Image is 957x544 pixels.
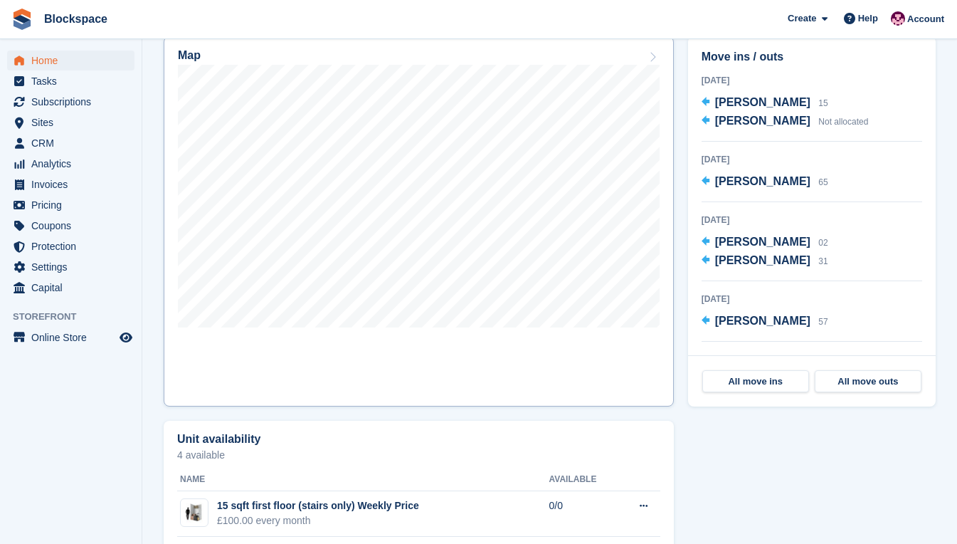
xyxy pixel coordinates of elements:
a: menu [7,236,134,256]
span: [PERSON_NAME] [715,254,810,266]
td: 0/0 [549,491,618,537]
a: [PERSON_NAME] 65 [702,173,828,192]
span: [PERSON_NAME] [715,96,810,108]
div: 15 sqft first floor (stairs only) Weekly Price [217,498,419,513]
p: 4 available [177,450,660,460]
a: menu [7,133,134,153]
a: menu [7,174,134,194]
span: Analytics [31,154,117,174]
a: [PERSON_NAME] Not allocated [702,113,869,131]
span: 57 [818,317,828,327]
span: 65 [818,177,828,187]
span: Create [788,11,816,26]
span: Online Store [31,328,117,347]
a: menu [7,92,134,112]
span: Account [907,12,944,26]
a: menu [7,328,134,347]
span: Subscriptions [31,92,117,112]
img: 15-sqft-unit.jpg [181,503,208,523]
div: [DATE] [702,153,922,166]
a: [PERSON_NAME] 15 [702,94,828,113]
img: stora-icon-8386f47178a22dfd0bd8f6a31ec36ba5ce8667c1dd55bd0f319d3a0aa187defe.svg [11,9,33,30]
span: 15 [818,98,828,108]
div: £100.00 every month [217,513,419,528]
a: [PERSON_NAME] 31 [702,252,828,271]
span: [PERSON_NAME] [715,236,810,248]
span: 31 [818,256,828,266]
span: [PERSON_NAME] [715,315,810,327]
span: Settings [31,257,117,277]
a: menu [7,71,134,91]
span: Invoices [31,174,117,194]
span: Protection [31,236,117,256]
a: menu [7,113,134,132]
span: 02 [818,238,828,248]
span: Home [31,51,117,70]
span: Help [858,11,878,26]
a: [PERSON_NAME] 57 [702,313,828,331]
a: menu [7,51,134,70]
span: Coupons [31,216,117,236]
span: [PERSON_NAME] [715,175,810,187]
h2: Unit availability [177,433,260,446]
a: menu [7,195,134,215]
div: [DATE] [702,293,922,305]
a: Map [164,36,674,407]
a: All move outs [815,370,921,393]
a: menu [7,278,134,298]
div: [DATE] [702,214,922,226]
th: Available [549,469,618,491]
img: Blockspace [891,11,905,26]
span: CRM [31,133,117,153]
a: menu [7,216,134,236]
span: Tasks [31,71,117,91]
span: Sites [31,113,117,132]
div: [DATE] [702,353,922,366]
h2: Move ins / outs [702,48,922,66]
a: [PERSON_NAME] 02 [702,234,828,252]
span: [PERSON_NAME] [715,115,810,127]
h2: Map [178,49,201,62]
div: [DATE] [702,74,922,87]
a: menu [7,257,134,277]
span: Capital [31,278,117,298]
span: Not allocated [818,117,868,127]
a: All move ins [702,370,809,393]
a: Blockspace [38,7,113,31]
span: Storefront [13,310,142,324]
a: menu [7,154,134,174]
th: Name [177,469,549,491]
a: Preview store [117,329,134,346]
span: Pricing [31,195,117,215]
